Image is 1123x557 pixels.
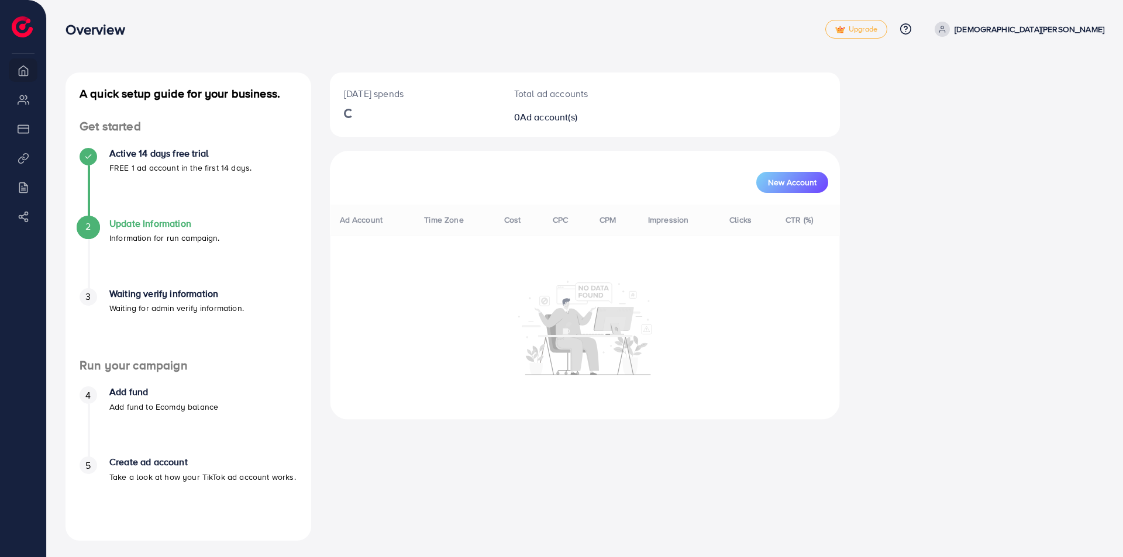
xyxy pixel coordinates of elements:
[514,112,614,123] h2: 0
[835,26,845,34] img: tick
[85,220,91,233] span: 2
[514,87,614,101] p: Total ad accounts
[66,358,311,373] h4: Run your campaign
[85,290,91,303] span: 3
[85,459,91,472] span: 5
[344,87,486,101] p: [DATE] spends
[955,22,1104,36] p: [DEMOGRAPHIC_DATA][PERSON_NAME]
[109,400,218,414] p: Add fund to Ecomdy balance
[66,456,311,527] li: Create ad account
[109,161,252,175] p: FREE 1 ad account in the first 14 days.
[109,218,220,229] h4: Update Information
[930,22,1104,37] a: [DEMOGRAPHIC_DATA][PERSON_NAME]
[66,119,311,134] h4: Get started
[66,87,311,101] h4: A quick setup guide for your business.
[66,21,134,38] h3: Overview
[825,20,887,39] a: tickUpgrade
[109,231,220,245] p: Information for run campaign.
[109,148,252,159] h4: Active 14 days free trial
[835,25,877,34] span: Upgrade
[66,148,311,218] li: Active 14 days free trial
[66,386,311,456] li: Add fund
[768,178,817,186] span: New Account
[756,172,828,193] button: New Account
[109,288,244,299] h4: Waiting verify information
[12,16,33,37] img: logo
[85,389,91,402] span: 4
[109,456,296,468] h4: Create ad account
[109,470,296,484] p: Take a look at how your TikTok ad account works.
[109,301,244,315] p: Waiting for admin verify information.
[109,386,218,397] h4: Add fund
[520,110,577,123] span: Ad account(s)
[66,218,311,288] li: Update Information
[66,288,311,358] li: Waiting verify information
